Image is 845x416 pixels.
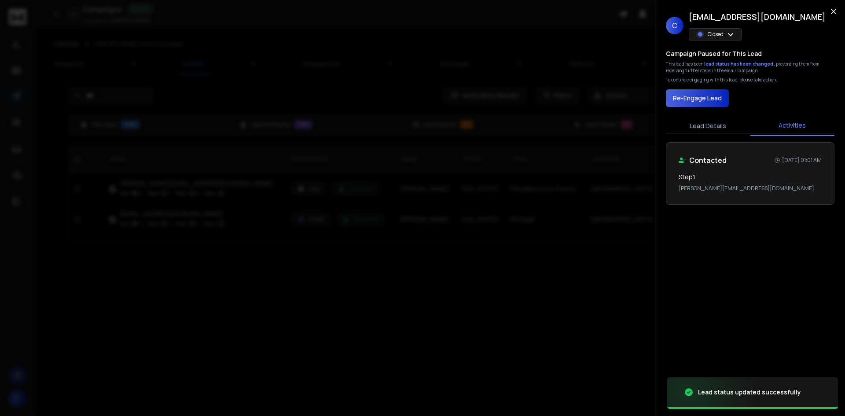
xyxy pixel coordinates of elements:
button: Lead Details [666,116,750,136]
h3: Campaign Paused for This Lead [666,49,762,58]
div: Contacted [679,155,727,166]
p: Closed [708,31,724,38]
p: [PERSON_NAME][EMAIL_ADDRESS][DOMAIN_NAME] [679,185,822,192]
p: To continue engaging with this lead, please take action. [666,77,777,83]
span: C [666,17,683,34]
span: lead status has been changed [704,61,774,67]
button: Re-Engage Lead [666,89,729,107]
button: Activities [750,116,835,136]
h3: Step 1 [679,173,695,181]
h1: [EMAIL_ADDRESS][DOMAIN_NAME] [689,11,826,23]
div: Lead status updated successfully [698,388,801,397]
p: [DATE] 01:01 AM [782,157,822,164]
div: This lead has been , preventing them from receiving further steps in the email campaign. [666,61,834,74]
